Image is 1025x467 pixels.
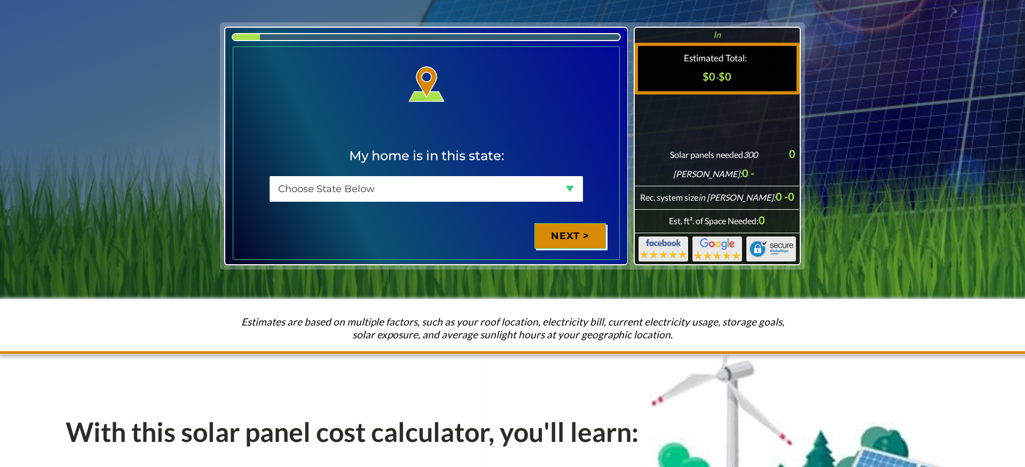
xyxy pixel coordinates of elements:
[709,25,724,43] div: In
[789,147,795,160] span: 0
[719,70,731,83] span: $0
[703,70,719,83] span: $0
[692,236,743,262] img: leave us a google review here
[698,192,776,202] em: in [PERSON_NAME]:
[788,190,794,203] span: 0
[673,149,758,179] em: 300 [PERSON_NAME]:
[640,190,788,203] span: 0 -
[669,216,759,226] span: Est. ft². of Space Needed:
[534,223,606,249] div: Next >
[638,236,689,262] img: leave us a facebook review here
[38,417,644,447] h3: With this solar panel cost calculator, you'll learn:
[400,58,453,111] img: https://solarisnational.com/wp-content/uploads/2022/03/52-location-pin-on-square-map-lineal.png
[746,236,797,262] img: secure site seal globalsign
[669,213,765,226] span: 0
[220,315,805,348] div: Estimates are based on multiple factors, such as your roof location, electricity bill, current el...
[640,192,776,202] span: Rec. system size
[715,72,719,82] em: -
[241,147,611,164] p: My home is in this state:
[670,149,758,179] span: Solar panels needed
[670,147,758,179] span: 0 -
[684,50,751,67] div: Estimated Total:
